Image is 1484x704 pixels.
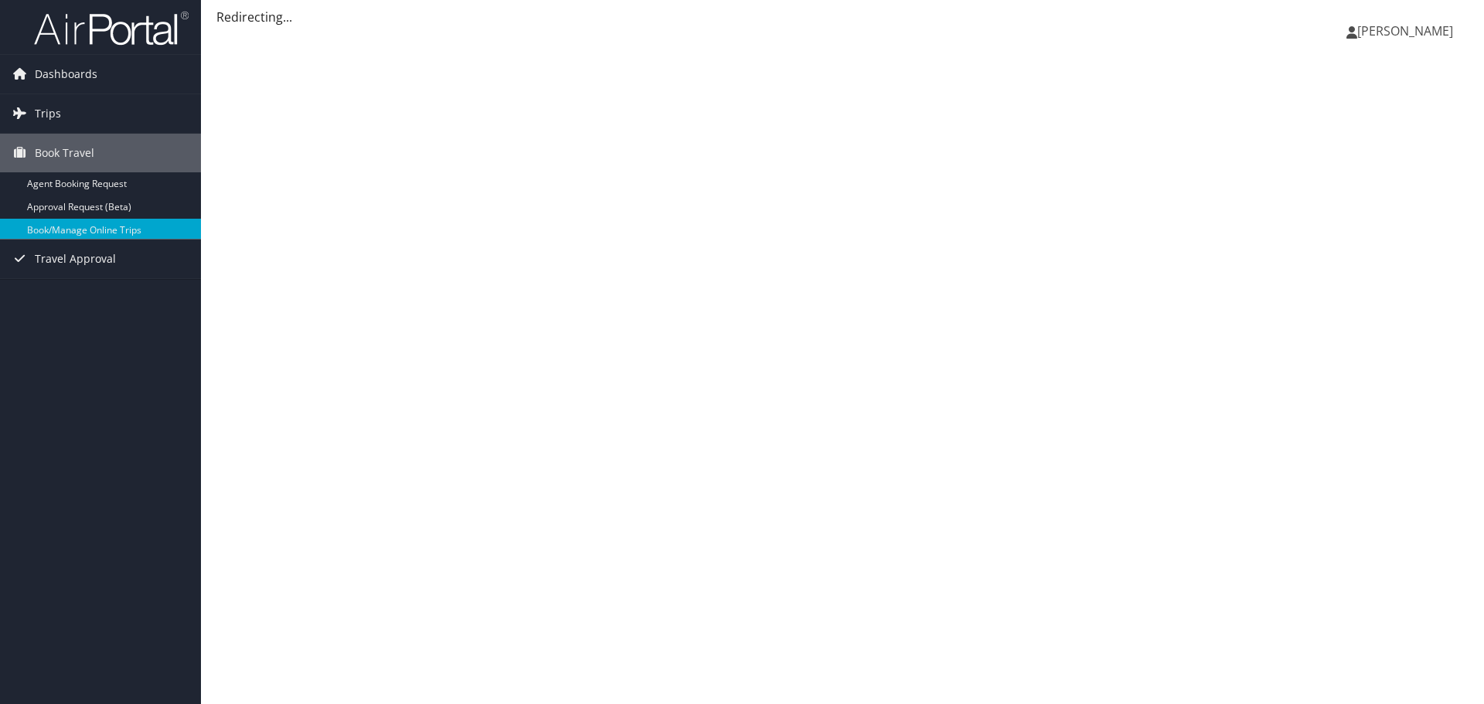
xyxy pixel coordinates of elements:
[1346,8,1469,54] a: [PERSON_NAME]
[35,94,61,133] span: Trips
[35,55,97,94] span: Dashboards
[35,240,116,278] span: Travel Approval
[216,8,1469,26] div: Redirecting...
[34,10,189,46] img: airportal-logo.png
[35,134,94,172] span: Book Travel
[1357,22,1453,39] span: [PERSON_NAME]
